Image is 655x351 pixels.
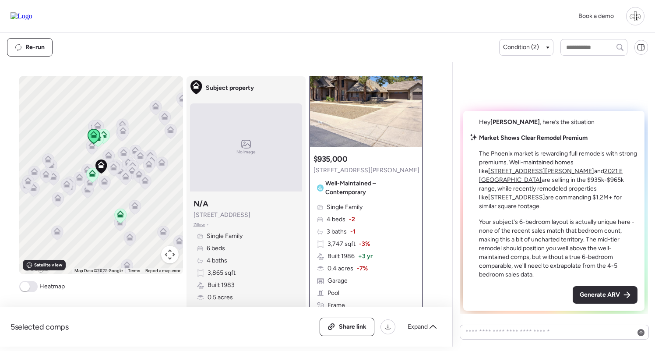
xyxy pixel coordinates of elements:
[349,215,355,224] span: -2
[11,322,69,332] span: 5 selected comps
[327,289,339,298] span: Pool
[34,262,62,269] span: Satellite view
[327,252,355,261] span: Built 1986
[207,232,243,241] span: Single Family
[194,211,250,220] span: [STREET_ADDRESS]
[39,282,65,291] span: Heatmap
[327,277,348,285] span: Garage
[327,240,356,248] span: 3,747 sqft
[207,244,225,253] span: 6 beds
[327,301,345,310] span: Frame
[488,194,545,201] a: [STREET_ADDRESS]
[490,118,540,126] span: [PERSON_NAME]
[208,293,233,302] span: 0.5 acres
[327,227,347,236] span: 3 baths
[358,252,373,261] span: + 3 yr
[350,227,356,236] span: -1
[359,240,370,248] span: -3%
[161,246,179,263] button: Map camera controls
[21,262,50,274] img: Google
[578,12,614,20] span: Book a demo
[207,221,209,228] span: •
[208,269,236,277] span: 3,865 sqft
[236,149,256,156] span: No image
[313,166,419,175] span: [STREET_ADDRESS][PERSON_NAME]
[74,268,123,273] span: Map Data ©2025 Google
[408,323,428,331] span: Expand
[325,179,416,197] span: Well-Maintained – Contemporary
[479,218,637,279] p: Your subject's 6-bedroom layout is actually unique here - none of the recent sales match that bed...
[503,43,539,52] span: Condition (2)
[313,154,348,164] h3: $935,000
[128,268,140,273] a: Terms (opens in new tab)
[327,264,353,273] span: 0.4 acres
[327,215,345,224] span: 4 beds
[208,281,235,290] span: Built 1983
[206,84,254,92] span: Subject property
[357,264,368,273] span: -7%
[488,167,594,175] a: [STREET_ADDRESS][PERSON_NAME]
[25,43,45,52] span: Re-run
[194,221,205,228] span: Zillow
[327,203,363,212] span: Single Family
[21,262,50,274] a: Open this area in Google Maps (opens a new window)
[479,134,588,142] strong: Market Shows Clear Remodel Premium
[194,199,208,209] h3: N/A
[479,149,637,211] p: The Phoenix market is rewarding full remodels with strong premiums. Well-maintained homes like an...
[11,12,32,20] img: Logo
[208,305,228,314] span: Garage
[580,291,620,299] span: Generate ARV
[145,268,180,273] a: Report a map error
[339,323,366,331] span: Share link
[207,256,227,265] span: 4 baths
[479,118,595,126] span: Hey , here’s the situation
